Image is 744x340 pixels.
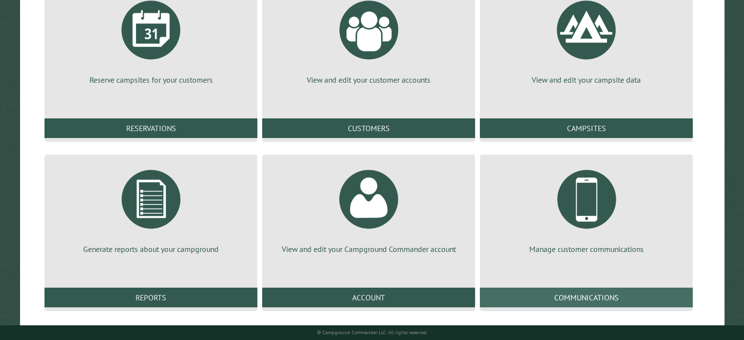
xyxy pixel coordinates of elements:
[480,118,693,138] a: Campsites
[274,244,463,254] p: View and edit your Campground Commander account
[274,162,463,254] a: View and edit your Campground Commander account
[480,288,693,307] a: Communications
[262,118,475,138] a: Customers
[274,74,463,85] p: View and edit your customer accounts
[56,162,246,254] a: Generate reports about your campground
[45,288,257,307] a: Reports
[56,244,246,254] p: Generate reports about your campground
[492,244,681,254] p: Manage customer communications
[492,74,681,85] p: View and edit your campsite data
[262,288,475,307] a: Account
[492,162,681,254] a: Manage customer communications
[56,74,246,85] p: Reserve campsites for your customers
[45,118,257,138] a: Reservations
[317,329,428,336] small: © Campground Commander LLC. All rights reserved.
